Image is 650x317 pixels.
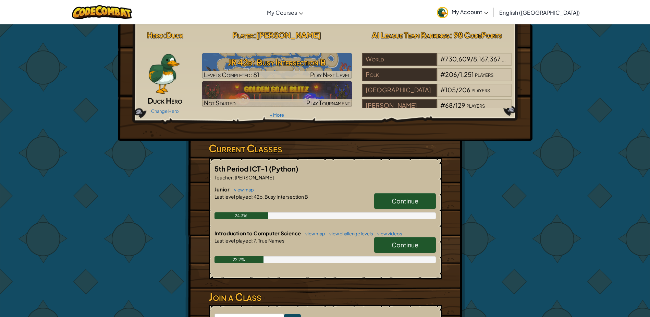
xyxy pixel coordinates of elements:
[374,231,402,236] a: view videos
[457,70,460,78] span: /
[163,30,166,40] span: :
[362,53,437,66] div: World
[372,30,450,40] span: AI League Team Rankings
[440,101,445,109] span: #
[233,174,234,180] span: :
[455,101,465,109] span: 129
[254,30,256,40] span: :
[362,90,512,98] a: [GEOGRAPHIC_DATA]#105/206players
[458,86,470,94] span: 206
[202,81,352,107] img: Golden Goal
[445,70,457,78] span: 206
[214,174,233,180] span: Teacher
[233,30,254,40] span: Player
[362,75,512,83] a: Polk#206/1,251players
[214,193,252,200] span: Last level played
[214,230,302,236] span: Introduction to Computer Science
[202,81,352,107] a: Not StartedPlay Tournament
[256,30,321,40] span: [PERSON_NAME]
[475,70,493,78] span: players
[252,237,253,244] span: :
[470,55,473,63] span: /
[456,86,458,94] span: /
[270,112,284,118] a: + More
[362,99,437,112] div: [PERSON_NAME]
[267,9,297,16] span: My Courses
[214,237,252,244] span: Last level played
[253,237,257,244] span: 7.
[433,1,492,23] a: My Account
[166,30,183,40] span: Duck
[460,70,474,78] span: 1,251
[253,193,264,200] span: 42b.
[445,86,456,94] span: 105
[263,3,307,22] a: My Courses
[440,86,445,94] span: #
[450,30,502,40] span: : 98 CodePoints
[471,86,490,94] span: players
[362,59,512,67] a: World#730,609/8,167,367players
[72,5,132,19] img: CodeCombat logo
[234,174,274,180] span: [PERSON_NAME]
[252,193,253,200] span: :
[214,164,269,173] span: 5th Period ICT-1
[445,55,470,63] span: 730,609
[269,164,298,173] span: (Python)
[362,106,512,114] a: [PERSON_NAME]#68/129players
[326,231,373,236] a: view challenge levels
[257,237,284,244] span: True Names
[147,53,181,94] img: duck_paper_doll.png
[214,212,268,219] div: 24.3%
[151,108,179,114] a: Change Hero
[231,187,254,192] a: view map
[202,53,352,79] a: Play Next Level
[264,193,308,200] span: Busy Intersection B
[214,186,231,192] span: Junior
[209,141,442,156] h3: Current Classes
[362,68,437,81] div: Polk
[392,241,418,249] span: Continue
[214,256,263,263] div: 22.2%
[437,7,448,18] img: avatar
[496,3,583,22] a: English ([GEOGRAPHIC_DATA])
[473,55,501,63] span: 8,167,367
[148,96,182,105] span: Duck Hero
[204,71,259,79] span: Levels Completed: 81
[310,71,350,79] span: Play Next Level
[499,9,580,16] span: English ([GEOGRAPHIC_DATA])
[453,101,455,109] span: /
[440,55,445,63] span: #
[466,101,485,109] span: players
[306,99,350,107] span: Play Tournament
[202,53,352,79] img: JR 42b: Busy Intersection B
[302,231,325,236] a: view map
[147,30,163,40] span: Hero
[392,197,418,205] span: Continue
[362,84,437,97] div: [GEOGRAPHIC_DATA]
[209,289,442,305] h3: Join a Class
[502,55,520,63] span: players
[440,70,445,78] span: #
[204,99,236,107] span: Not Started
[445,101,453,109] span: 68
[202,55,352,70] h3: JR 42b: Busy Intersection B
[452,8,488,15] span: My Account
